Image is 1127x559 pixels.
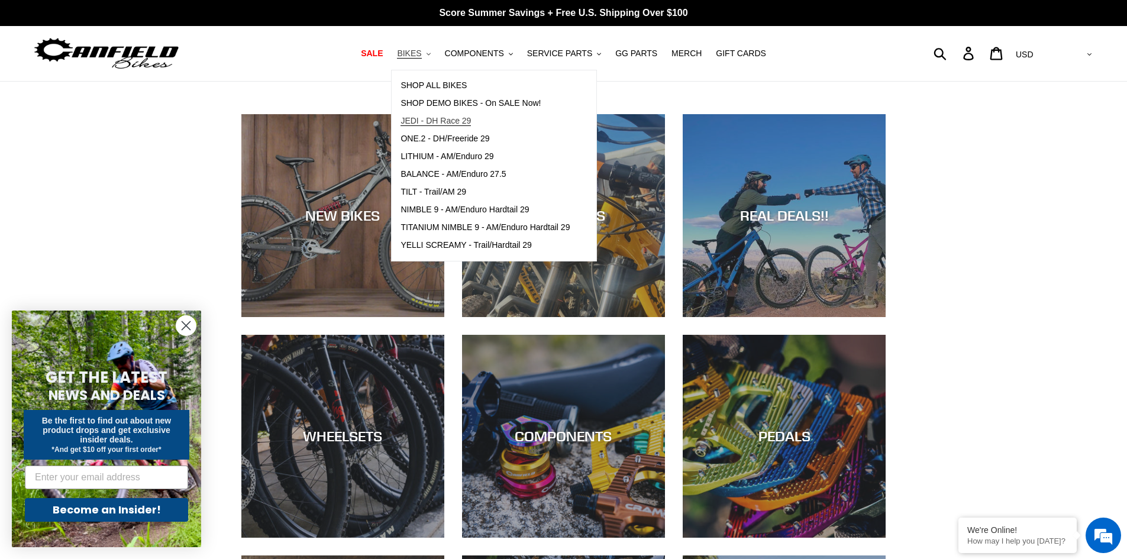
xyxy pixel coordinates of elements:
[401,222,570,232] span: TITANIUM NIMBLE 9 - AM/Enduro Hardtail 29
[521,46,607,62] button: SERVICE PARTS
[615,49,657,59] span: GG PARTS
[967,525,1068,535] div: We're Online!
[392,183,579,201] a: TILT - Trail/AM 29
[13,65,31,83] div: Navigation go back
[401,80,467,91] span: SHOP ALL BIKES
[401,205,529,215] span: NIMBLE 9 - AM/Enduro Hardtail 29
[25,466,188,489] input: Enter your email address
[401,187,466,197] span: TILT - Trail/AM 29
[401,98,541,108] span: SHOP DEMO BIKES - On SALE Now!
[666,46,708,62] a: MERCH
[25,498,188,522] button: Become an Insider!
[392,130,579,148] a: ONE.2 - DH/Freeride 29
[683,114,886,317] a: REAL DEALS!!
[241,428,444,445] div: WHEELSETS
[194,6,222,34] div: Minimize live chat window
[355,46,389,62] a: SALE
[401,134,489,144] span: ONE.2 - DH/Freeride 29
[392,201,579,219] a: NIMBLE 9 - AM/Enduro Hardtail 29
[42,416,172,444] span: Be the first to find out about new product drops and get exclusive insider deals.
[241,207,444,224] div: NEW BIKES
[51,445,161,454] span: *And get $10 off your first order*
[397,49,421,59] span: BIKES
[392,112,579,130] a: JEDI - DH Race 29
[439,46,519,62] button: COMPONENTS
[671,49,702,59] span: MERCH
[401,240,532,250] span: YELLI SCREAMY - Trail/Hardtail 29
[241,335,444,538] a: WHEELSETS
[967,537,1068,545] p: How may I help you today?
[392,166,579,183] a: BALANCE - AM/Enduro 27.5
[401,116,471,126] span: JEDI - DH Race 29
[241,114,444,317] a: NEW BIKES
[6,323,225,364] textarea: Type your message and hit 'Enter'
[683,428,886,445] div: PEDALS
[391,46,436,62] button: BIKES
[462,428,665,445] div: COMPONENTS
[33,35,180,72] img: Canfield Bikes
[392,148,579,166] a: LITHIUM - AM/Enduro 29
[176,315,196,336] button: Close dialog
[49,386,165,405] span: NEWS AND DEALS
[445,49,504,59] span: COMPONENTS
[69,149,163,269] span: We're online!
[79,66,217,82] div: Chat with us now
[716,49,766,59] span: GIFT CARDS
[392,95,579,112] a: SHOP DEMO BIKES - On SALE Now!
[609,46,663,62] a: GG PARTS
[683,335,886,538] a: PEDALS
[46,367,167,388] span: GET THE LATEST
[683,207,886,224] div: REAL DEALS!!
[462,335,665,538] a: COMPONENTS
[527,49,592,59] span: SERVICE PARTS
[392,77,579,95] a: SHOP ALL BIKES
[401,169,506,179] span: BALANCE - AM/Enduro 27.5
[361,49,383,59] span: SALE
[401,151,493,161] span: LITHIUM - AM/Enduro 29
[38,59,67,89] img: d_696896380_company_1647369064580_696896380
[940,40,970,66] input: Search
[392,237,579,254] a: YELLI SCREAMY - Trail/Hardtail 29
[392,219,579,237] a: TITANIUM NIMBLE 9 - AM/Enduro Hardtail 29
[710,46,772,62] a: GIFT CARDS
